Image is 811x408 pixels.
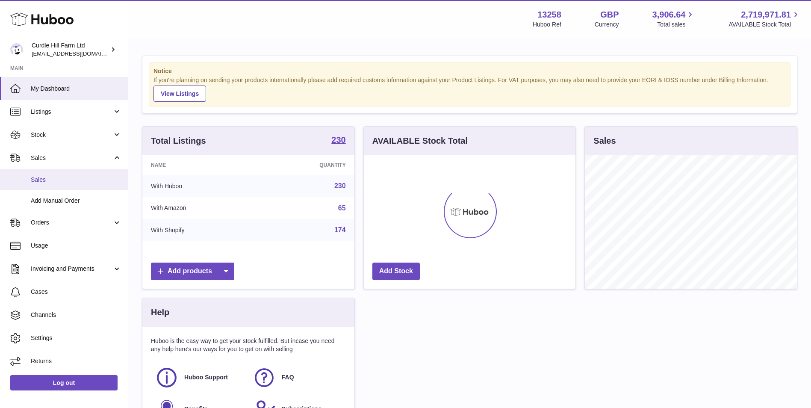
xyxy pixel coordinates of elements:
td: With Amazon [142,197,258,219]
strong: 13258 [537,9,561,21]
a: Add products [151,263,234,280]
span: Invoicing and Payments [31,265,112,273]
span: [EMAIL_ADDRESS][DOMAIN_NAME] [32,50,126,57]
a: 65 [338,204,346,212]
a: 230 [334,182,346,189]
strong: 230 [331,136,345,144]
th: Name [142,155,258,175]
a: 174 [334,226,346,234]
div: If you're planning on sending your products internationally please add required customs informati... [153,76,786,102]
h3: AVAILABLE Stock Total [372,135,468,147]
span: Add Manual Order [31,197,121,205]
a: 230 [331,136,345,146]
span: Channels [31,311,121,319]
a: FAQ [253,366,342,389]
span: Usage [31,242,121,250]
span: 2,719,971.81 [741,9,791,21]
div: Huboo Ref [533,21,561,29]
span: Settings [31,334,121,342]
span: FAQ [282,373,294,381]
img: internalAdmin-13258@internal.huboo.com [10,43,23,56]
p: Huboo is the easy way to get your stock fulfilled. But incase you need any help here's our ways f... [151,337,346,353]
h3: Help [151,307,169,318]
h3: Sales [593,135,616,147]
a: Huboo Support [155,366,244,389]
h3: Total Listings [151,135,206,147]
span: Huboo Support [184,373,228,381]
span: 3,906.64 [652,9,686,21]
div: Curdle Hill Farm Ltd [32,41,109,58]
span: Stock [31,131,112,139]
a: Add Stock [372,263,420,280]
a: Log out [10,375,118,390]
span: AVAILABLE Stock Total [728,21,801,29]
span: Cases [31,288,121,296]
a: View Listings [153,86,206,102]
div: Currency [595,21,619,29]
span: Orders [31,219,112,227]
span: Sales [31,154,112,162]
span: Listings [31,108,112,116]
span: Sales [31,176,121,184]
strong: Notice [153,67,786,75]
span: My Dashboard [31,85,121,93]
a: 3,906.64 Total sales [652,9,696,29]
td: With Huboo [142,175,258,197]
span: Total sales [657,21,695,29]
span: Returns [31,357,121,365]
th: Quantity [258,155,354,175]
a: 2,719,971.81 AVAILABLE Stock Total [728,9,801,29]
td: With Shopify [142,219,258,241]
strong: GBP [600,9,619,21]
